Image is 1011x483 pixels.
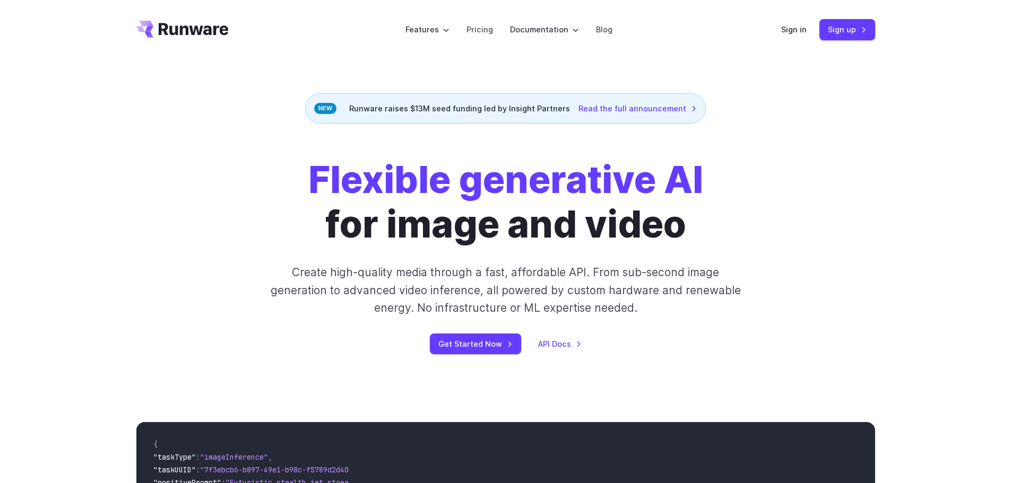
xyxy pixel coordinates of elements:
div: Runware raises $13M seed funding led by Insight Partners [305,93,706,124]
a: Blog [596,23,612,36]
span: "imageInference" [200,452,268,462]
a: Read the full announcement [578,102,697,115]
a: Get Started Now [430,333,521,354]
a: Go to / [136,21,229,38]
a: Sign up [819,19,875,40]
span: , [268,452,272,462]
span: : [196,465,200,475]
a: API Docs [538,338,582,350]
strong: Flexible generative AI [308,157,703,202]
a: Pricing [466,23,493,36]
h1: for image and video [308,157,703,247]
span: : [196,452,200,462]
span: { [153,440,158,449]
p: Create high-quality media through a fast, affordable API. From sub-second image generation to adv... [269,264,742,317]
span: "taskUUID" [153,465,196,475]
span: "7f3ebcb6-b897-49e1-b98c-f5789d2d40d7" [200,465,361,475]
label: Features [405,23,450,36]
a: Sign in [781,23,807,36]
span: "taskType" [153,452,196,462]
label: Documentation [510,23,579,36]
